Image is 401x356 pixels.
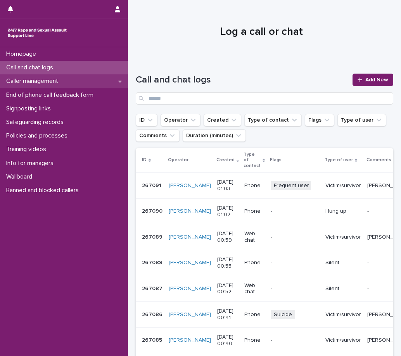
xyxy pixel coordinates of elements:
[204,114,241,126] button: Created
[3,160,60,167] p: Info for managers
[325,337,361,344] p: Victim/survivor
[271,181,312,191] span: Frequent user
[271,310,295,320] span: Suicide
[325,156,353,164] p: Type of user
[244,114,302,126] button: Type of contact
[305,114,334,126] button: Flags
[161,114,200,126] button: Operator
[142,310,164,318] p: 267086
[325,234,361,241] p: Victim/survivor
[3,132,74,139] p: Policies and processes
[183,129,246,142] button: Duration (minutes)
[3,119,70,126] p: Safeguarding records
[271,285,319,292] p: -
[169,311,211,318] a: [PERSON_NAME]
[142,232,164,241] p: 267089
[136,26,387,39] h1: Log a call or chat
[136,129,180,142] button: Comments
[270,156,282,164] p: Flags
[3,64,59,71] p: Call and chat logs
[3,173,38,181] p: Wallboard
[244,311,264,318] p: Phone
[325,208,361,215] p: Hung up
[169,182,211,189] a: [PERSON_NAME]
[337,114,386,126] button: Type of user
[271,234,319,241] p: -
[216,156,235,164] p: Created
[169,208,211,215] a: [PERSON_NAME]
[325,260,361,266] p: Silent
[217,205,238,218] p: [DATE] 01:02
[169,260,211,266] a: [PERSON_NAME]
[244,337,264,344] p: Phone
[3,77,64,85] p: Caller management
[3,50,42,58] p: Homepage
[325,182,361,189] p: Victim/survivor
[244,208,264,215] p: Phone
[367,258,370,266] p: -
[217,334,238,347] p: [DATE] 00:40
[244,230,264,244] p: Web chat
[353,74,393,86] a: Add New
[142,258,164,266] p: 267088
[136,74,348,86] h1: Call and chat logs
[271,260,319,266] p: -
[325,311,361,318] p: Victim/survivor
[367,284,370,292] p: -
[217,230,238,244] p: [DATE] 00:59
[3,146,52,153] p: Training videos
[142,206,164,215] p: 267090
[168,156,188,164] p: Operator
[142,284,164,292] p: 267087
[244,182,264,189] p: Phone
[271,208,319,215] p: -
[169,285,211,292] a: [PERSON_NAME]
[217,308,238,321] p: [DATE] 00:41
[217,256,238,270] p: [DATE] 00:55
[244,282,264,296] p: Web chat
[244,150,261,170] p: Type of contact
[325,285,361,292] p: Silent
[3,187,85,194] p: Banned and blocked callers
[136,114,157,126] button: ID
[142,156,147,164] p: ID
[3,105,57,112] p: Signposting links
[271,337,319,344] p: -
[142,181,163,189] p: 267091
[217,179,238,192] p: [DATE] 01:03
[6,25,68,41] img: rhQMoQhaT3yELyF149Cw
[217,282,238,296] p: [DATE] 00:52
[367,206,370,215] p: -
[365,77,388,83] span: Add New
[244,260,264,266] p: Phone
[142,335,164,344] p: 267085
[366,156,391,164] p: Comments
[136,92,393,105] input: Search
[3,91,100,99] p: End of phone call feedback form
[169,337,211,344] a: [PERSON_NAME]
[169,234,211,241] a: [PERSON_NAME]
